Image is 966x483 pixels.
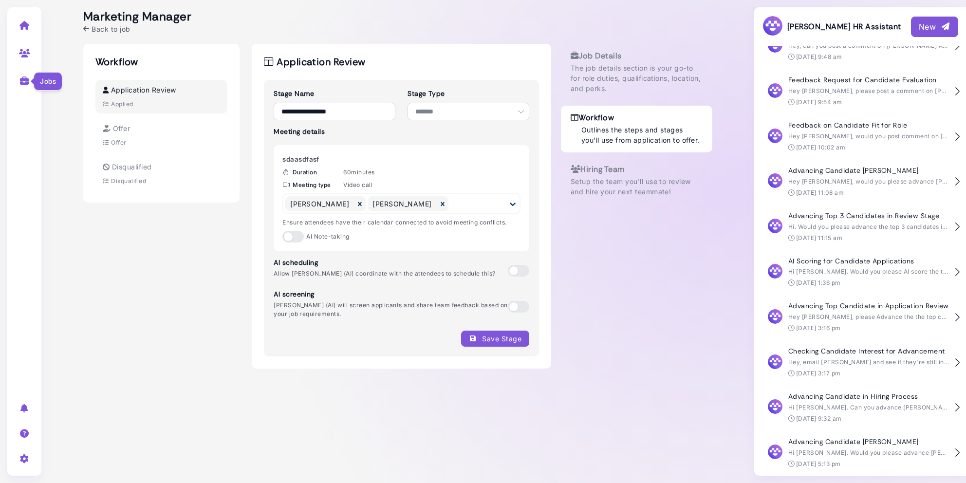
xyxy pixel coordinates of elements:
[796,370,841,377] time: [DATE] 3:17 pm
[111,177,146,186] div: Disqualified
[796,189,844,196] time: [DATE] 11:08 am
[762,24,958,69] button: Feedback Request for [PERSON_NAME] Hey, can you post a comment on [PERSON_NAME] Applicant sharing...
[788,392,949,401] h4: Advancing Candidate in Hiring Process
[788,404,957,411] span: Hi [PERSON_NAME]. Can you advance [PERSON_NAME]?
[274,290,508,298] h3: AI screening
[796,279,841,286] time: [DATE] 1:36 pm
[83,10,191,24] h2: Marketing Manager
[762,385,958,430] button: Advancing Candidate in Hiring Process Hi [PERSON_NAME]. Can you advance [PERSON_NAME]? [DATE] 9:3...
[788,302,949,310] h4: Advancing Top Candidate in Application Review
[111,86,176,94] span: Application Review
[112,163,152,171] span: Disqualified
[111,100,133,109] div: Applied
[788,167,949,175] h4: Advancing Candidate [PERSON_NAME]
[95,56,227,68] h2: Workflow
[9,68,40,93] a: Jobs
[788,212,949,220] h4: Advancing Top 3 Candidates in Review Stage
[762,114,958,159] button: Feedback on Candidate Fit for Role Hey [PERSON_NAME], would you post comment on [PERSON_NAME] sha...
[274,269,496,278] p: Allow [PERSON_NAME] (AI) coordinate with the attendees to schedule this?
[762,15,901,38] h3: [PERSON_NAME] HR Assistant
[911,17,958,37] button: New
[113,124,130,132] span: Offer
[274,128,325,136] h3: Meeting details
[372,199,431,209] div: [PERSON_NAME]
[274,90,395,98] h3: Stage Name
[762,69,958,114] button: Feedback Request for Candidate Evaluation Hey [PERSON_NAME], please post a comment on [PERSON_NAM...
[282,218,520,227] div: Ensure attendees have their calendar connected to avoid meeting conflicts.
[571,63,703,93] p: The job details section is your go-to for role duties, qualifications, location, and perks.
[581,125,703,145] p: Outlines the steps and stages you'll use from application to offer.
[762,250,958,295] button: AI Scoring for Candidate Applications Hi [PERSON_NAME]. Would you please AI score the two candida...
[306,232,350,241] span: AI Note-taking
[788,121,949,130] h4: Feedback on Candidate Fit for Role
[408,90,529,98] h3: Stage Type
[571,113,703,122] h3: Workflow
[762,159,958,204] button: Advancing Candidate [PERSON_NAME] Hey [PERSON_NAME], would you please advance [PERSON_NAME]? [DAT...
[282,181,341,189] label: Meeting type
[111,138,126,147] div: Offer
[571,176,703,197] p: Setup the team you'll use to review and hire your next teammate!
[762,340,958,385] button: Checking Candidate Interest for Advancement Hey, email [PERSON_NAME] and see if they're still int...
[469,334,521,344] div: Save Stage
[461,331,529,347] button: Save Stage
[762,295,958,340] button: Advancing Top Candidate in Application Review Hey [PERSON_NAME], please Advance the the top candi...
[282,181,520,189] div: Video call
[571,51,703,60] h3: Job Details
[282,168,341,177] label: Duration
[796,53,842,60] time: [DATE] 9:48 am
[762,204,958,250] button: Advancing Top 3 Candidates in Review Stage Hi. Would you please advance the top 3 candidates in t...
[92,24,130,34] span: Back to job
[282,168,520,177] div: 60 minutes
[796,234,842,241] time: [DATE] 11:15 am
[290,199,349,209] div: [PERSON_NAME]
[796,98,842,106] time: [DATE] 9:54 am
[762,430,958,476] button: Advancing Candidate [PERSON_NAME] Hi [PERSON_NAME]. Would you please advance [PERSON_NAME]? [DATE...
[264,56,539,68] h2: Application Review
[788,76,949,84] h4: Feedback Request for Candidate Evaluation
[796,415,842,422] time: [DATE] 9:32 am
[34,72,62,91] div: Jobs
[788,438,949,446] h4: Advancing Candidate [PERSON_NAME]
[282,154,520,164] div: sdaasdfasf
[571,165,703,174] h3: Hiring Team
[796,460,841,467] time: [DATE] 5:13 pm
[796,144,845,151] time: [DATE] 10:02 am
[788,347,949,355] h4: Checking Candidate Interest for Advancement
[274,259,496,267] h3: AI scheduling
[788,257,949,265] h4: AI Scoring for Candidate Applications
[796,324,841,332] time: [DATE] 3:16 pm
[919,21,950,33] div: New
[274,301,508,318] p: [PERSON_NAME] (AI) will screen applicants and share team feedback based on your job requirements.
